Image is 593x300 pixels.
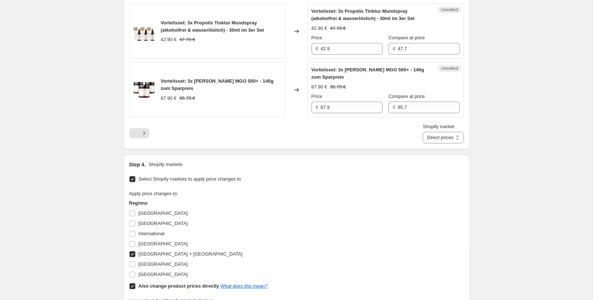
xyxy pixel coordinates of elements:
span: Vorteilsset: 3x Propolis Tinktur Mundspray (alkoholfrei & wasserlöslich) - 30ml im 3er Set [161,20,264,33]
span: Vorteilsset: 3x [PERSON_NAME] MGO 500+ - 140g zum Sparpreis [161,78,274,91]
div: 42.90 € [161,36,177,43]
span: [GEOGRAPHIC_DATA] [139,261,188,267]
span: € [393,104,395,110]
span: [GEOGRAPHIC_DATA] [139,241,188,246]
span: Vorteilsset: 3x [PERSON_NAME] MGO 500+ - 140g zum Sparpreis [311,67,424,80]
strike: 47.70 € [179,36,195,43]
strike: 95.70 € [330,83,346,91]
span: [GEOGRAPHIC_DATA] [139,210,188,216]
span: € [393,46,395,51]
span: Price [311,94,322,99]
span: € [316,46,318,51]
h2: Step 4. [129,161,146,168]
strike: 95.70 € [179,95,195,102]
span: [GEOGRAPHIC_DATA] [139,221,188,226]
nav: Pagination [129,128,149,138]
span: Vorteilsset: 3x Propolis Tinktur Mundspray (alkoholfrei & wasserlöslich) - 30ml im 3er Set [311,8,415,21]
span: Unedited [441,66,458,71]
span: Select Shopify markets to apply price changes to [139,176,241,182]
img: Bedrop-Manuka-Honig-3er-Set2_80x.png [133,79,155,101]
span: Price [311,35,322,40]
img: 1_1_1withboxpropolismundspray_3c9a0ea4-bcac-49b9-b56e-61a2fca3d4a6_80x.png [133,20,155,42]
span: Compare at price [388,35,425,40]
a: What does this mean? [220,283,267,289]
span: Apply price changes to: [129,191,178,196]
div: 87.90 € [161,95,177,102]
strike: 47.70 € [330,25,346,32]
span: International [139,231,165,236]
span: Unedited [441,7,458,13]
b: Also change product prices directly [139,283,219,289]
div: 87.90 € [311,83,327,91]
span: Shopify market [423,124,454,129]
span: [GEOGRAPHIC_DATA] [139,272,188,277]
p: Shopify markets [148,161,182,168]
span: [GEOGRAPHIC_DATA] + [GEOGRAPHIC_DATA] [139,251,243,257]
span: € [316,104,318,110]
div: 42.90 € [311,25,327,32]
h3: Regions [129,200,268,207]
button: Next [139,128,149,138]
span: Compare at price [388,94,425,99]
